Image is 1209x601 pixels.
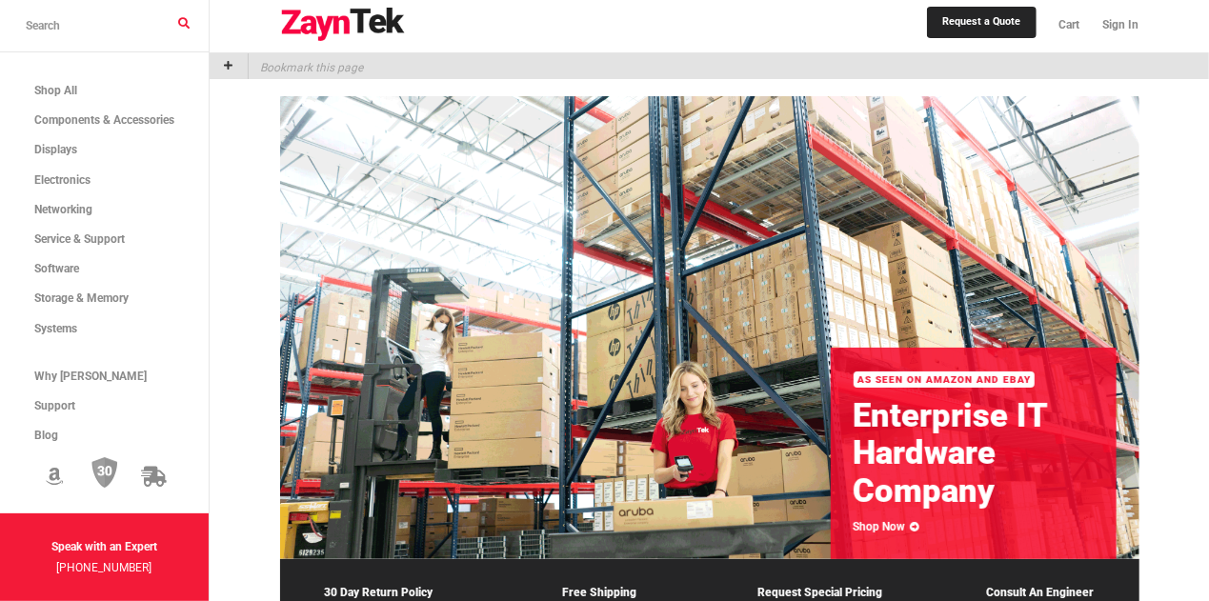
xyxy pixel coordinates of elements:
a: Request a Quote [927,7,1036,37]
span: Service & Support [34,232,125,246]
p: Bookmark this page [249,53,363,79]
span: Why [PERSON_NAME] [34,370,147,383]
img: 30 Day Return Policy [91,457,118,490]
strong: Speak with an Expert [51,540,157,553]
img: logo [280,8,406,42]
h2: Enterprise IT Hardware Company [854,397,1094,510]
a: [PHONE_NUMBER] [57,561,152,574]
span: Cart [1059,18,1080,31]
a: Shop Now [854,520,919,533]
span: Storage & Memory [34,291,129,305]
a: Cart [1048,5,1092,46]
span: Support [34,399,75,412]
span: Networking [34,203,92,216]
span: Electronics [34,173,91,187]
span: Software [34,262,79,275]
span: Systems [34,322,77,335]
span: Shop All [34,84,77,97]
div: As Seen On Amazon and Ebay [854,371,1036,388]
span: Components & Accessories [34,113,174,127]
span: Blog [34,429,58,442]
span: Displays [34,143,77,156]
a: Sign In [1092,5,1139,46]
